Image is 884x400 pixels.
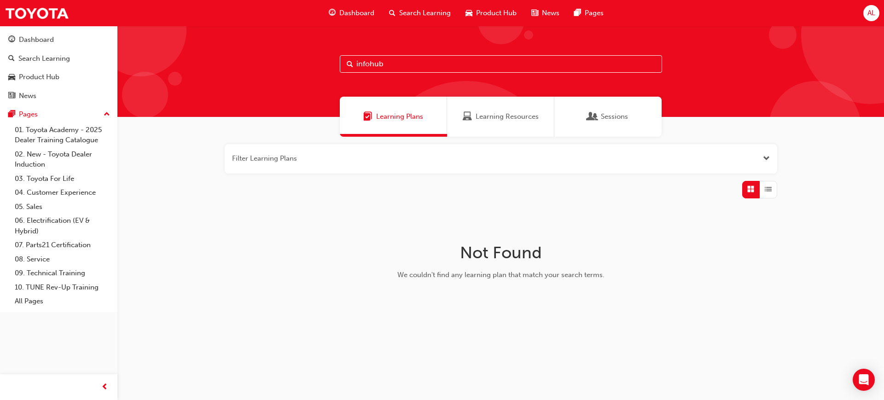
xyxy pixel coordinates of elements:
[5,3,69,23] img: Trak
[11,147,114,172] a: 02. New - Toyota Dealer Induction
[4,106,114,123] button: Pages
[585,8,604,18] span: Pages
[104,109,110,121] span: up-icon
[376,111,423,122] span: Learning Plans
[11,200,114,214] a: 05. Sales
[8,55,15,63] span: search-icon
[567,4,611,23] a: pages-iconPages
[458,4,524,23] a: car-iconProduct Hub
[4,87,114,104] a: News
[524,4,567,23] a: news-iconNews
[531,7,538,19] span: news-icon
[340,97,447,137] a: Learning PlansLearning Plans
[4,50,114,67] a: Search Learning
[8,73,15,81] span: car-icon
[11,252,114,267] a: 08. Service
[11,294,114,308] a: All Pages
[763,153,770,164] button: Open the filter
[19,109,38,120] div: Pages
[542,8,559,18] span: News
[19,35,54,45] div: Dashboard
[463,111,472,122] span: Learning Resources
[340,55,662,73] input: Search...
[601,111,628,122] span: Sessions
[8,36,15,44] span: guage-icon
[867,8,875,18] span: AL
[4,31,114,48] a: Dashboard
[19,72,59,82] div: Product Hub
[465,7,472,19] span: car-icon
[382,4,458,23] a: search-iconSearch Learning
[321,4,382,23] a: guage-iconDashboard
[4,29,114,106] button: DashboardSearch LearningProduct HubNews
[19,91,36,101] div: News
[853,369,875,391] div: Open Intercom Messenger
[574,7,581,19] span: pages-icon
[11,186,114,200] a: 04. Customer Experience
[11,214,114,238] a: 06. Electrification (EV & Hybrid)
[765,184,772,195] span: List
[588,111,597,122] span: Sessions
[863,5,879,21] button: AL
[347,59,353,70] span: Search
[476,8,517,18] span: Product Hub
[4,69,114,86] a: Product Hub
[554,97,662,137] a: SessionsSessions
[101,382,108,393] span: prev-icon
[8,110,15,119] span: pages-icon
[11,266,114,280] a: 09. Technical Training
[18,53,70,64] div: Search Learning
[355,270,647,280] div: We couldn't find any learning plan that match your search terms.
[11,123,114,147] a: 01. Toyota Academy - 2025 Dealer Training Catalogue
[11,238,114,252] a: 07. Parts21 Certification
[447,97,554,137] a: Learning ResourcesLearning Resources
[399,8,451,18] span: Search Learning
[329,7,336,19] span: guage-icon
[747,184,754,195] span: Grid
[8,92,15,100] span: news-icon
[355,243,647,263] h1: Not Found
[11,280,114,295] a: 10. TUNE Rev-Up Training
[11,172,114,186] a: 03. Toyota For Life
[476,111,539,122] span: Learning Resources
[363,111,372,122] span: Learning Plans
[389,7,395,19] span: search-icon
[339,8,374,18] span: Dashboard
